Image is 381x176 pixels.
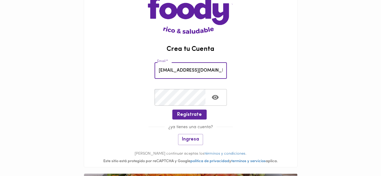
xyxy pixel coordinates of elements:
[205,152,245,156] a: términos y condiciones
[84,46,297,53] h2: Crea tu Cuenta
[172,110,207,119] button: Regístrate
[190,159,229,163] a: politica de privacidad
[165,125,217,129] span: ¿ya tienes una cuenta?
[182,137,199,142] span: Ingresa
[155,62,227,79] input: pepitoperez@gmail.com
[84,159,297,164] div: Este sitio está protegido por reCAPTCHA y Google y aplica.
[84,151,297,157] p: [PERSON_NAME] continuar aceptas los .
[177,112,202,118] span: Regístrate
[346,141,375,170] iframe: Messagebird Livechat Widget
[231,159,266,163] a: terminos y servicios
[208,90,223,105] button: Toggle password visibility
[178,134,203,145] button: Ingresa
